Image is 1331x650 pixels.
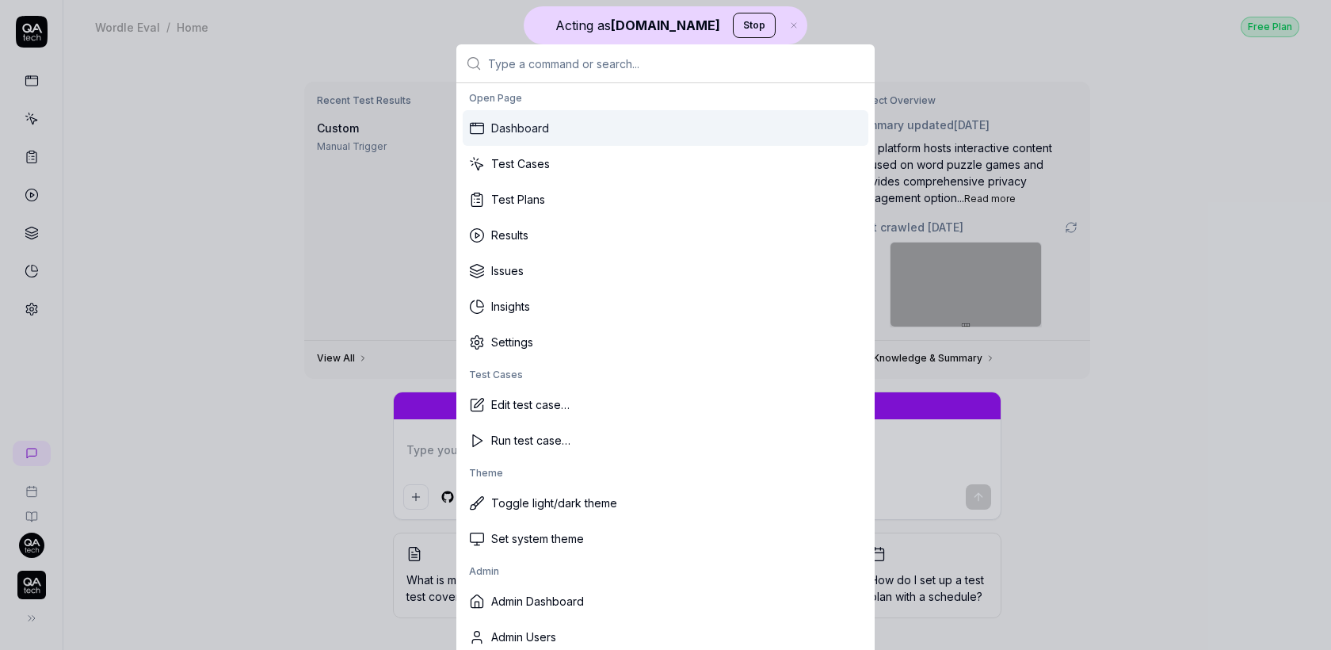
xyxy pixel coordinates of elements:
div: Test Cases [463,363,868,387]
button: Stop [733,13,776,38]
div: Settings [463,324,868,360]
div: Toggle light/dark theme [463,485,868,521]
div: Open Page [463,86,868,110]
div: Test Cases [463,146,868,182]
div: Test Plans [463,182,868,217]
input: Type a command or search... [488,44,865,82]
div: Admin [463,560,868,583]
div: Dashboard [463,110,868,146]
div: Set system theme [463,521,868,556]
div: Run test case… [463,422,868,458]
div: Edit test case… [463,387,868,422]
div: Insights [463,289,868,324]
div: Results [463,217,868,253]
div: Admin Dashboard [463,583,868,619]
div: Issues [463,253,868,289]
div: Theme [463,461,868,485]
